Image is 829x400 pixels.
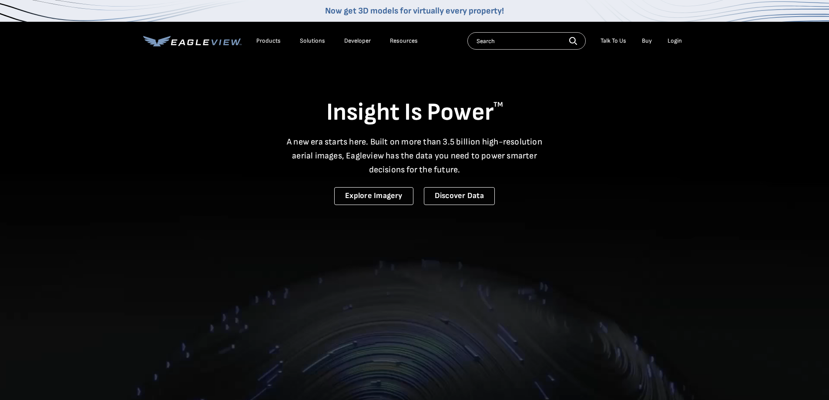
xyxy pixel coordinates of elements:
div: Login [668,37,682,45]
a: Discover Data [424,187,495,205]
h1: Insight Is Power [143,97,686,128]
a: Now get 3D models for virtually every property! [325,6,504,16]
div: Resources [390,37,418,45]
div: Solutions [300,37,325,45]
p: A new era starts here. Built on more than 3.5 billion high-resolution aerial images, Eagleview ha... [282,135,548,177]
sup: TM [493,101,503,109]
a: Explore Imagery [334,187,413,205]
a: Developer [344,37,371,45]
div: Products [256,37,281,45]
div: Talk To Us [601,37,626,45]
input: Search [467,32,586,50]
a: Buy [642,37,652,45]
